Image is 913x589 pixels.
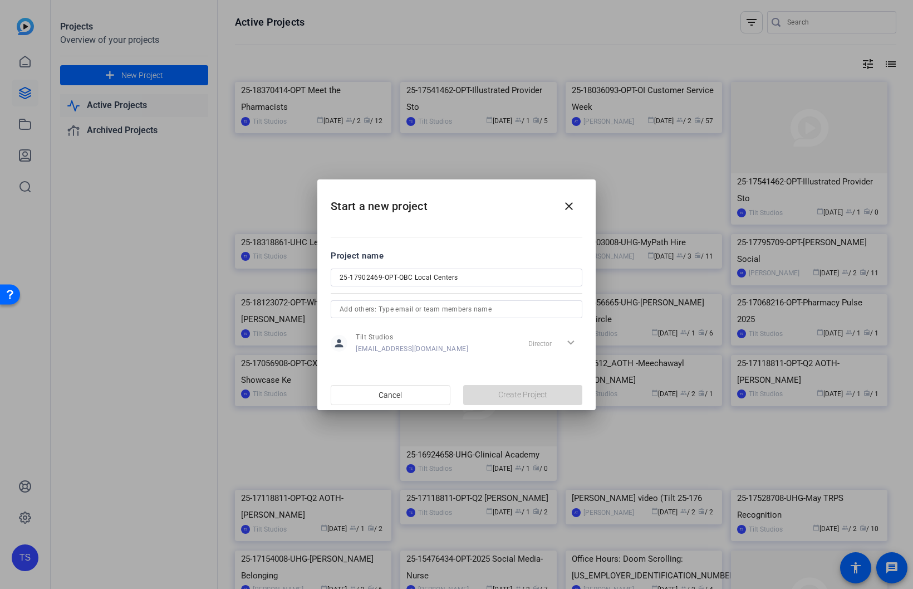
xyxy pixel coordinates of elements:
span: Tilt Studios [356,333,468,342]
mat-icon: close [562,199,576,213]
div: Project name [331,250,582,262]
input: Add others: Type email or team members name [340,303,573,316]
mat-icon: person [331,335,347,352]
button: Cancel [331,385,450,405]
h2: Start a new project [317,179,596,225]
span: Cancel [379,384,402,406]
input: Enter Project Name [340,271,573,284]
span: [EMAIL_ADDRESS][DOMAIN_NAME] [356,344,468,353]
